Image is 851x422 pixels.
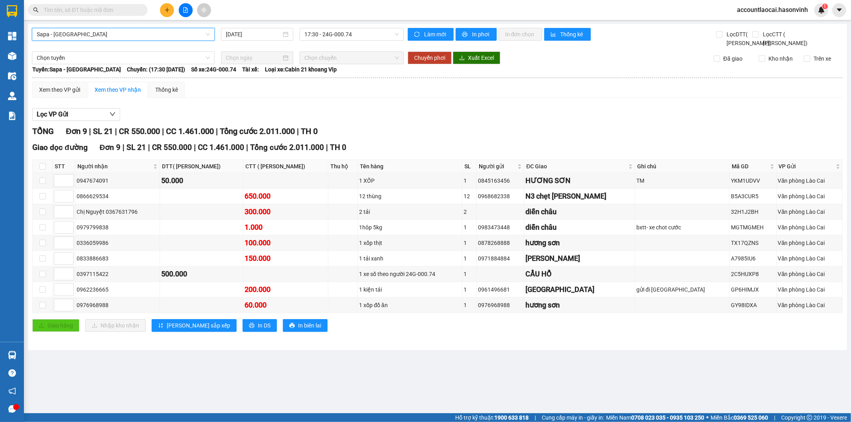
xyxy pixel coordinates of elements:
[464,254,475,263] div: 1
[731,176,775,185] div: YKM1UDVV
[777,298,843,313] td: Văn phòng Lào Cai
[8,72,16,80] img: warehouse-icon
[283,319,328,332] button: printerIn biên lai
[127,65,185,74] span: Chuyến: (17:30 [DATE])
[778,239,841,247] div: Văn phòng Lào Cai
[289,323,295,329] span: printer
[731,301,775,310] div: GY98IDXA
[778,192,841,201] div: Văn phòng Lào Cai
[478,176,523,185] div: 0845163456
[472,30,490,39] span: In phơi
[359,223,461,232] div: 1hôp 5kg
[220,126,295,136] span: Tổng cước 2.011.000
[194,143,196,152] span: |
[245,300,327,311] div: 60.000
[774,413,775,422] span: |
[730,220,777,235] td: MGTMGMEH
[32,66,121,73] b: Tuyến: Sapa - [GEOGRAPHIC_DATA]
[526,162,627,171] span: ĐC Giao
[730,204,777,220] td: 32H1J2BH
[39,85,80,94] div: Xem theo VP gửi
[778,285,841,294] div: Văn phòng Lào Cai
[464,270,475,278] div: 1
[464,223,475,232] div: 1
[8,369,16,377] span: question-circle
[730,189,777,204] td: B5A3CUR5
[245,206,327,217] div: 300.000
[778,270,841,278] div: Văn phòng Lào Cai
[730,282,777,298] td: GP6HIMJX
[115,126,117,136] span: |
[561,30,584,39] span: Thống kê
[777,266,843,282] td: Văn phòng Lào Cai
[359,176,461,185] div: 1 XỐP
[37,109,68,119] span: Lọc VP Gửi
[779,162,834,171] span: VP Gửi
[326,143,328,152] span: |
[152,143,192,152] span: CR 550.000
[832,3,846,17] button: caret-down
[330,143,346,152] span: TH 0
[77,285,158,294] div: 0962236665
[478,239,523,247] div: 0878268888
[462,32,469,38] span: printer
[494,414,529,421] strong: 1900 633 818
[777,173,843,189] td: Văn phòng Lào Cai
[249,323,255,329] span: printer
[32,126,54,136] span: TỔNG
[730,266,777,282] td: 2C5HUXP8
[358,160,462,173] th: Tên hàng
[730,173,777,189] td: YKM1UDVV
[760,30,809,47] span: Lọc CTT ( [PERSON_NAME])
[250,143,324,152] span: Tổng cước 2.011.000
[734,414,768,421] strong: 0369 525 060
[85,319,146,332] button: downloadNhập kho nhận
[100,143,121,152] span: Đơn 9
[731,192,775,201] div: B5A3CUR5
[8,112,16,120] img: solution-icon
[164,7,170,13] span: plus
[478,301,523,310] div: 0976968988
[8,52,16,60] img: warehouse-icon
[479,162,516,171] span: Người gửi
[328,160,358,173] th: Thu hộ
[77,254,158,263] div: 0833886683
[226,53,281,62] input: Chọn ngày
[77,223,158,232] div: 0979799838
[424,30,447,39] span: Làm mới
[126,143,146,152] span: SL 21
[37,28,210,40] span: Sapa - Hương Sơn
[44,6,138,14] input: Tìm tên, số ĐT hoặc mã đơn
[245,191,327,202] div: 650.000
[731,207,775,216] div: 32H1J2BH
[162,126,164,136] span: |
[731,270,775,278] div: 2C5HUXP8
[152,319,237,332] button: sort-ascending[PERSON_NAME] sắp xếp
[478,254,523,263] div: 0971884884
[456,28,497,41] button: printerIn phơi
[243,160,328,173] th: CTT ( [PERSON_NAME])
[778,254,841,263] div: Văn phòng Lào Cai
[8,351,16,359] img: warehouse-icon
[32,143,88,152] span: Giao dọc đường
[359,285,461,294] div: 1 kiện tải
[544,28,591,41] button: bar-chartThống kê
[731,254,775,263] div: A7985IU6
[720,54,746,63] span: Đã giao
[32,108,120,121] button: Lọc VP Gửi
[455,413,529,422] span: Hỗ trợ kỹ thuật:
[161,268,242,280] div: 500.000
[464,285,475,294] div: 1
[631,414,704,421] strong: 0708 023 035 - 0935 103 250
[245,222,327,233] div: 1.000
[836,6,843,14] span: caret-down
[478,192,523,201] div: 0968682338
[359,207,461,216] div: 2 tải
[822,4,828,9] sup: 1
[122,143,124,152] span: |
[216,126,218,136] span: |
[525,191,634,202] div: N3 chẹt [PERSON_NAME]
[499,28,542,41] button: In đơn chọn
[731,223,775,232] div: MGTMGMEH
[731,5,814,15] span: accountlaocai.hasonvinh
